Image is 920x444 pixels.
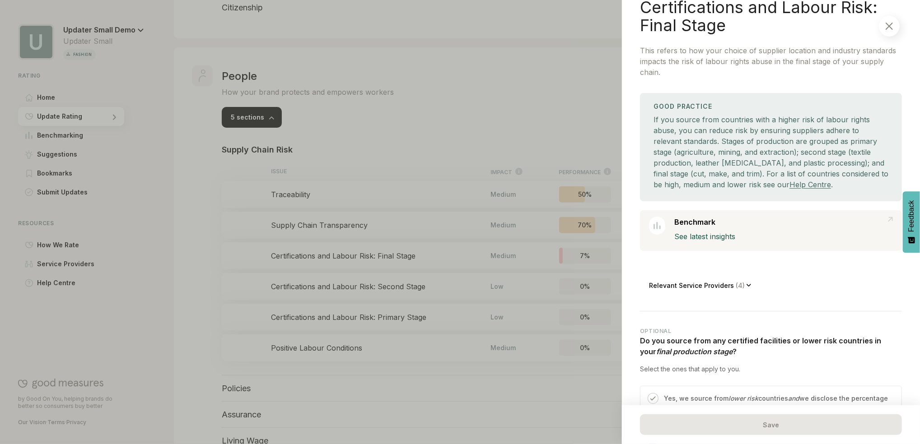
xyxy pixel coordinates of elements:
[640,335,902,357] p: Do you source from any certified facilities or lower risk countries in your ?
[734,282,747,289] span: ( 4 )
[640,328,902,334] p: OPTIONAL
[640,210,902,251] a: BenchmarkBenchmarkLinkSee latest insights
[674,217,715,228] p: Benchmark
[888,217,893,222] img: Link
[650,396,656,401] img: Checked
[656,347,733,356] em: final production stage
[654,222,661,229] img: Benchmark
[654,114,888,190] div: If you source from countries with a higher risk of labour rights abuse, you can reduce risk by en...
[729,394,758,402] em: lower risk
[907,200,915,232] span: Feedback
[640,414,902,435] div: Save
[788,394,799,402] em: and
[886,23,893,30] img: Close
[654,101,888,112] h3: Good Practice
[640,365,902,374] p: Select the ones that apply to you.
[664,393,892,415] p: Yes, we source from countries we disclose the percentage of total production located in each country
[789,180,831,189] a: Help Centre
[649,282,747,289] p: Relevant Service Providers
[640,45,902,78] p: This refers to how your choice of supplier location and industry standards impacts the risk of la...
[903,191,920,253] button: Feedback - Show survey
[674,231,893,242] p: See latest insights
